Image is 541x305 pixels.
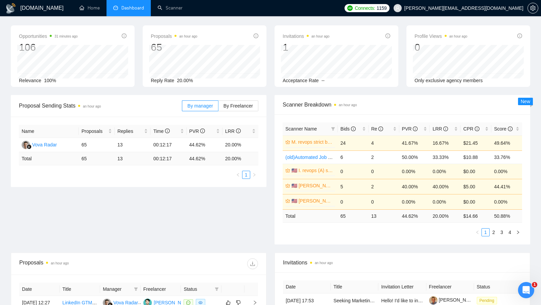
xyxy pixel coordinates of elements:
a: VRVova Radar [22,142,57,147]
span: info-circle [200,128,205,133]
td: 16.67% [430,135,461,150]
time: an hour ago [179,34,197,38]
span: filter [331,127,335,131]
img: VR [22,141,30,149]
span: 20.00% [177,78,193,83]
td: $5.00 [461,179,491,194]
span: info-circle [475,126,479,131]
td: $0.00 [461,194,491,209]
td: 4 [369,135,399,150]
time: an hour ago [315,261,333,265]
span: Dashboard [121,5,144,11]
span: Bids [340,126,356,132]
span: LRR [225,128,241,134]
span: Invitations [283,258,522,267]
th: Date [19,283,60,296]
span: Proposals [81,127,107,135]
td: 44.62 % [187,152,222,165]
a: setting [527,5,538,11]
td: 49.64% [491,135,522,150]
td: 44.62 % [399,209,430,222]
span: message [186,301,190,305]
a: homeHome [79,5,100,11]
span: left [236,173,240,177]
td: 0.00% [430,164,461,179]
td: 20.00 % [430,209,461,222]
span: LRR [432,126,448,132]
span: user [395,6,400,10]
li: Next Page [514,228,522,236]
td: 65 [79,138,115,152]
span: filter [330,124,336,134]
a: 🇺🇸 [PERSON_NAME] US (A) [291,197,334,205]
span: info-circle [378,126,383,131]
td: 2 [369,150,399,164]
td: 0.00% [399,194,430,209]
td: 44.41% [491,179,522,194]
span: By manager [187,103,213,109]
span: Connects: [355,4,375,12]
span: eye [198,301,203,305]
th: Freelancer [141,283,181,296]
li: Next Page [250,171,258,179]
span: Replies [117,127,143,135]
a: VRVova Radar [103,300,138,305]
th: Status [474,280,522,294]
span: filter [215,287,219,291]
span: right [252,173,256,177]
span: PVR [402,126,418,132]
div: 106 [19,41,78,54]
td: 50.00% [399,150,430,164]
span: info-circle [165,128,170,133]
a: 🇺🇸 [PERSON_NAME] united states (A) [291,182,334,189]
td: 0 [338,164,369,179]
li: 4 [506,228,514,236]
time: an hour ago [83,104,101,108]
span: Relevance [19,78,41,83]
span: crown [285,198,290,203]
td: 6 [338,150,369,164]
td: 33.76% [491,150,522,164]
span: dashboard [113,5,118,10]
li: 1 [242,171,250,179]
a: 2 [490,229,497,236]
span: -- [322,78,325,83]
td: 0.00% [491,164,522,179]
th: Replies [115,125,150,138]
span: Reply Rate [151,78,174,83]
td: 13 [115,138,150,152]
span: download [248,261,258,266]
time: an hour ago [449,34,467,38]
li: Previous Page [473,228,481,236]
span: By Freelancer [224,103,253,109]
td: 0 [338,194,369,209]
span: CPR [463,126,479,132]
span: Opportunities [19,32,78,40]
td: 13 [115,152,150,165]
span: Pending [477,297,497,304]
li: 3 [498,228,506,236]
span: info-circle [351,126,356,131]
iframe: Intercom live chat [518,282,534,298]
a: searchScanner [158,5,183,11]
a: 1 [242,171,250,179]
span: Manager [103,285,131,293]
td: 00:12:17 [150,152,186,165]
span: right [516,230,520,234]
th: Freelancer [426,280,474,294]
a: 3 [498,229,505,236]
span: info-circle [236,128,241,133]
span: Score [494,126,512,132]
td: $21.45 [461,135,491,150]
td: 0 [369,194,399,209]
button: download [247,258,258,269]
a: 4 [506,229,514,236]
img: logo [5,3,16,14]
span: Proposals [151,32,197,40]
time: 31 minutes ago [54,34,77,38]
li: 2 [490,228,498,236]
span: Invitations [283,32,329,40]
span: crown [285,168,290,173]
span: filter [213,284,220,294]
td: 00:12:17 [150,138,186,152]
